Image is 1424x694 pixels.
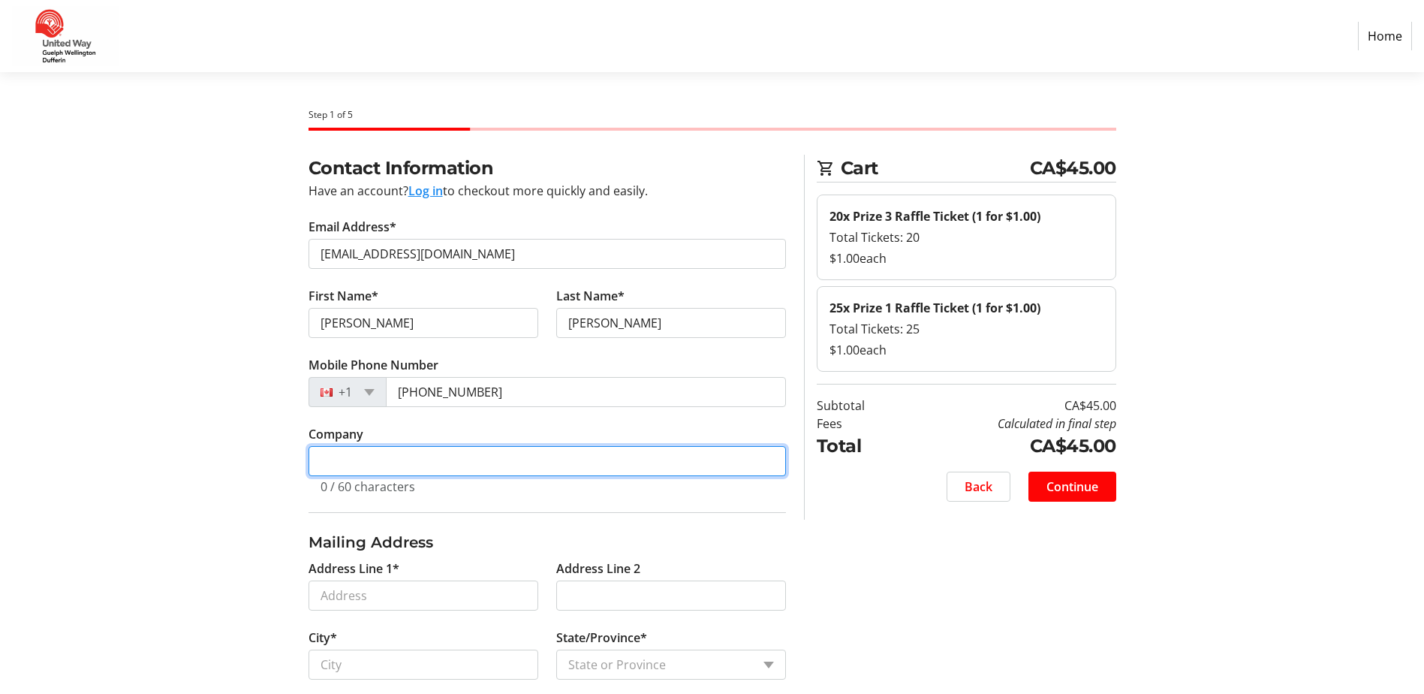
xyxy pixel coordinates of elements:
[309,182,786,200] div: Have an account? to checkout more quickly and easily.
[1358,22,1412,50] a: Home
[309,155,786,182] h2: Contact Information
[1028,472,1116,502] button: Continue
[309,108,1116,122] div: Step 1 of 5
[841,155,1030,182] span: Cart
[309,581,538,611] input: Address
[309,287,378,305] label: First Name*
[817,433,903,460] td: Total
[556,560,640,578] label: Address Line 2
[817,415,903,433] td: Fees
[556,629,647,647] label: State/Province*
[309,560,399,578] label: Address Line 1*
[829,300,1040,316] strong: 25x Prize 1 Raffle Ticket (1 for $1.00)
[965,478,992,496] span: Back
[817,397,903,415] td: Subtotal
[1030,155,1116,182] span: CA$45.00
[309,650,538,680] input: City
[321,478,415,495] tr-character-limit: 0 / 60 characters
[829,320,1103,338] div: Total Tickets: 25
[903,415,1116,433] td: Calculated in final step
[12,6,119,66] img: United Way Guelph Wellington Dufferin's Logo
[829,228,1103,246] div: Total Tickets: 20
[1046,478,1098,496] span: Continue
[386,377,786,407] input: (506) 234-5678
[829,249,1103,267] div: $1.00 each
[829,341,1103,359] div: $1.00 each
[903,397,1116,415] td: CA$45.00
[309,629,337,647] label: City*
[829,208,1040,225] strong: 20x Prize 3 Raffle Ticket (1 for $1.00)
[903,433,1116,460] td: CA$45.00
[408,182,443,200] button: Log in
[309,218,396,236] label: Email Address*
[556,287,625,305] label: Last Name*
[309,531,786,554] h3: Mailing Address
[947,472,1010,502] button: Back
[309,356,438,374] label: Mobile Phone Number
[309,425,363,443] label: Company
